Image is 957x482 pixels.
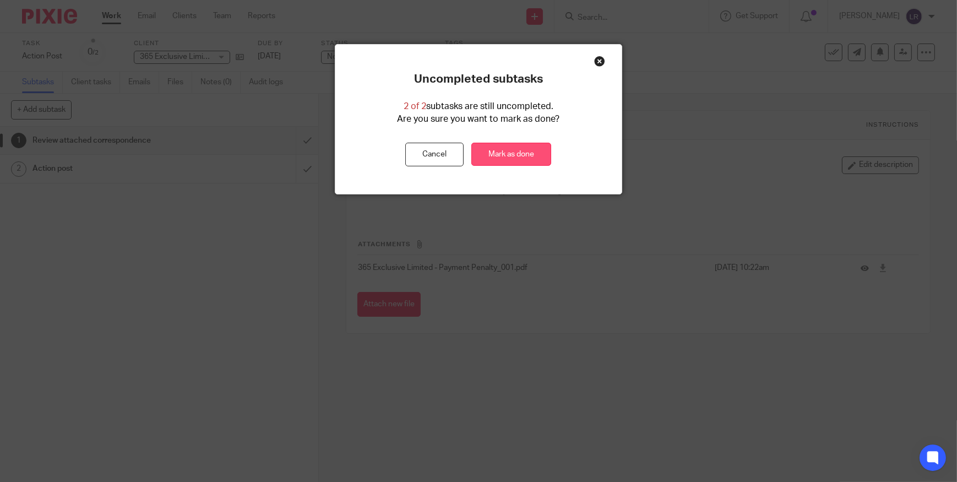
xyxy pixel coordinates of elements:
[594,56,605,67] div: Close this dialog window
[404,102,426,111] span: 2 of 2
[405,143,464,166] button: Cancel
[397,113,559,126] p: Are you sure you want to mark as done?
[404,100,553,113] p: subtasks are still uncompleted.
[471,143,551,166] a: Mark as done
[414,72,543,86] p: Uncompleted subtasks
